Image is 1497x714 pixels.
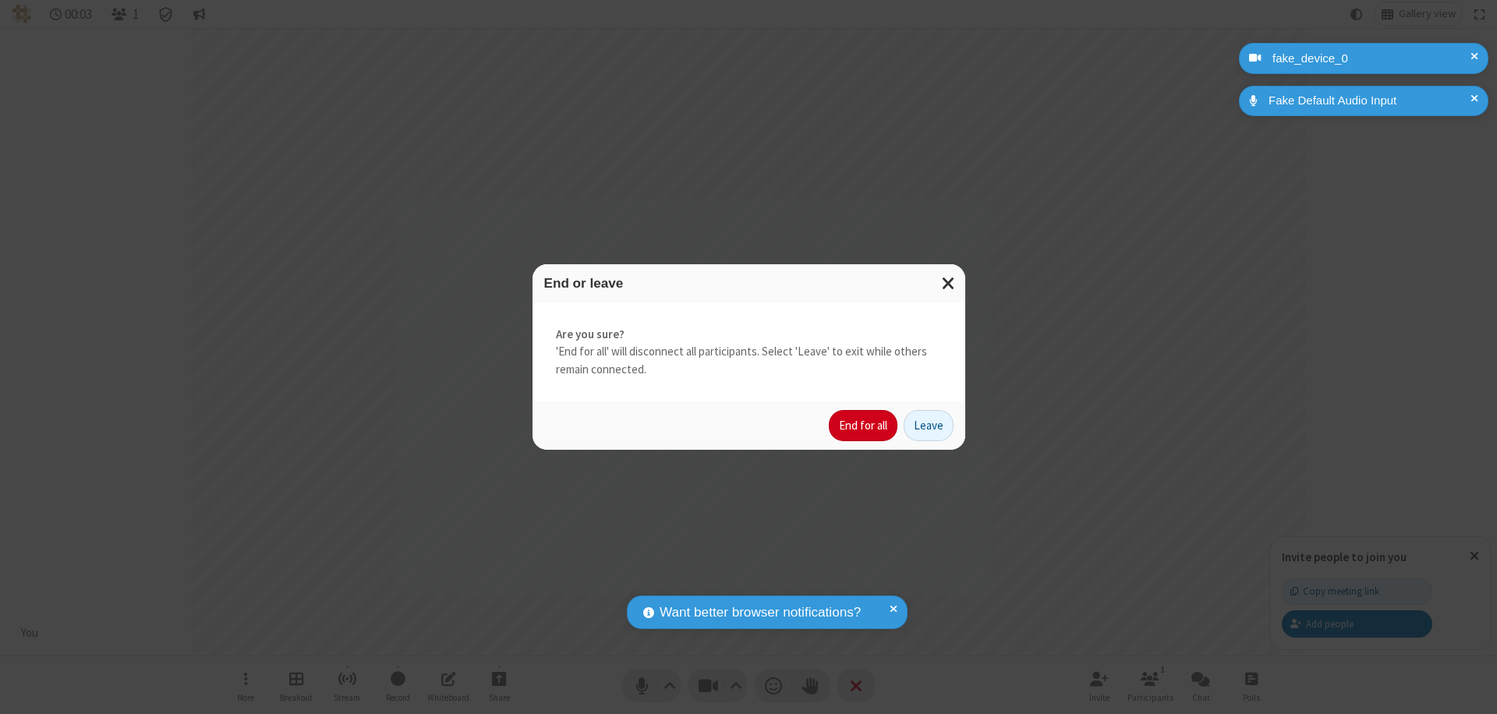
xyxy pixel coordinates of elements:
[1267,50,1477,68] div: fake_device_0
[544,276,954,291] h3: End or leave
[829,410,897,441] button: End for all
[1263,92,1477,110] div: Fake Default Audio Input
[556,326,942,344] strong: Are you sure?
[660,603,861,623] span: Want better browser notifications?
[904,410,954,441] button: Leave
[533,302,965,402] div: 'End for all' will disconnect all participants. Select 'Leave' to exit while others remain connec...
[933,264,965,302] button: Close modal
